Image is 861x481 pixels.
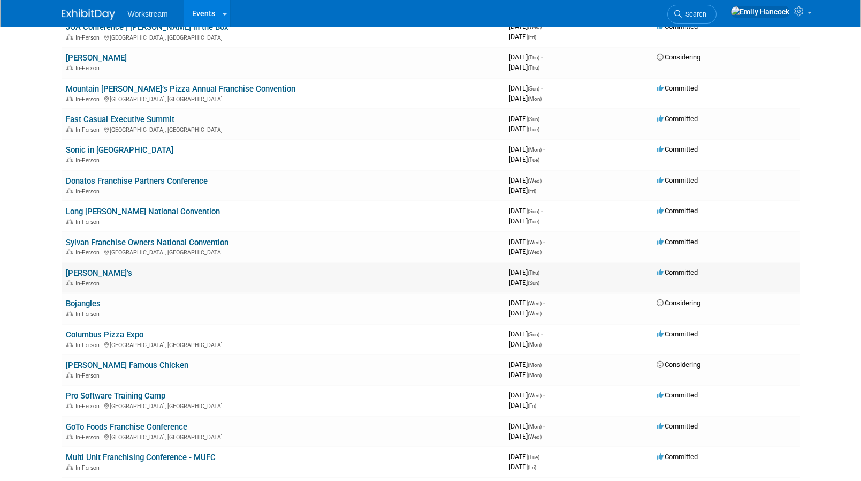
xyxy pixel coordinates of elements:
div: [GEOGRAPHIC_DATA], [GEOGRAPHIC_DATA] [66,33,500,41]
div: [GEOGRAPHIC_DATA], [GEOGRAPHIC_DATA] [66,247,500,256]
span: Committed [657,268,698,276]
span: [DATE] [509,268,543,276]
span: In-Person [75,342,103,349]
div: [GEOGRAPHIC_DATA], [GEOGRAPHIC_DATA] [66,432,500,441]
span: In-Person [75,219,103,226]
a: Sylvan Franchise Owners National Convention [66,238,228,247]
a: Donatos Franchise Partners Conference [66,176,208,186]
span: - [541,453,543,461]
span: [DATE] [509,279,539,287]
span: [DATE] [509,391,545,399]
span: Committed [657,238,698,246]
span: - [543,176,545,184]
img: In-Person Event [66,434,73,439]
span: [DATE] [509,22,545,31]
span: Committed [657,176,698,184]
span: - [543,145,545,153]
a: Mountain [PERSON_NAME]’s Pizza Annual Franchise Convention [66,84,295,94]
span: (Fri) [528,188,536,194]
span: Considering [657,299,700,307]
img: Emily Hancock [730,6,790,18]
span: (Tue) [528,219,539,224]
img: In-Person Event [66,403,73,408]
span: (Sun) [528,280,539,286]
span: In-Person [75,188,103,195]
span: (Fri) [528,403,536,409]
img: In-Person Event [66,342,73,347]
img: In-Person Event [66,188,73,193]
img: In-Person Event [66,219,73,224]
span: - [541,115,543,123]
span: (Mon) [528,96,542,102]
span: In-Person [75,372,103,379]
a: Pro Software Training Camp [66,391,165,401]
span: [DATE] [509,94,542,102]
span: Search [682,10,706,18]
span: Committed [657,391,698,399]
span: Considering [657,360,700,369]
span: (Mon) [528,147,542,153]
span: [DATE] [509,155,539,163]
span: (Sun) [528,116,539,122]
span: Committed [657,207,698,215]
a: [PERSON_NAME] Famous Chicken [66,360,188,370]
a: JOA Conference | [PERSON_NAME] in the Box [66,22,228,32]
span: (Wed) [528,24,542,30]
div: [GEOGRAPHIC_DATA], [GEOGRAPHIC_DATA] [66,94,500,103]
span: - [541,268,543,276]
img: In-Person Event [66,464,73,470]
span: (Wed) [528,393,542,399]
span: [DATE] [509,53,543,61]
span: [DATE] [509,217,539,225]
span: Committed [657,115,698,123]
div: [GEOGRAPHIC_DATA], [GEOGRAPHIC_DATA] [66,401,500,410]
span: Committed [657,422,698,430]
img: In-Person Event [66,157,73,162]
span: [DATE] [509,207,543,215]
span: [DATE] [509,453,543,461]
span: - [543,238,545,246]
span: Workstream [128,10,168,18]
span: (Wed) [528,434,542,440]
span: In-Person [75,434,103,441]
img: In-Person Event [66,126,73,132]
span: Committed [657,145,698,153]
span: (Wed) [528,311,542,317]
span: (Sun) [528,86,539,92]
span: - [541,84,543,92]
a: Fast Casual Executive Summit [66,115,174,124]
span: [DATE] [509,422,545,430]
a: [PERSON_NAME]'s [66,268,132,278]
span: [DATE] [509,432,542,440]
span: Considering [657,53,700,61]
span: (Wed) [528,249,542,255]
span: - [543,360,545,369]
span: (Tue) [528,157,539,163]
img: In-Person Event [66,372,73,378]
span: [DATE] [509,125,539,133]
span: - [541,53,543,61]
span: [DATE] [509,176,545,184]
span: - [541,207,543,215]
span: (Sun) [528,332,539,337]
span: In-Person [75,249,103,256]
span: [DATE] [509,463,536,471]
span: [DATE] [509,330,543,338]
span: In-Person [75,34,103,41]
span: - [543,422,545,430]
span: (Thu) [528,65,539,71]
span: In-Person [75,126,103,133]
span: [DATE] [509,340,542,348]
span: - [543,299,545,307]
span: In-Person [75,464,103,471]
span: (Mon) [528,372,542,378]
span: (Mon) [528,342,542,348]
span: In-Person [75,280,103,287]
a: [PERSON_NAME] [66,53,127,63]
span: In-Person [75,96,103,103]
span: - [543,391,545,399]
span: (Wed) [528,300,542,306]
img: In-Person Event [66,65,73,70]
span: In-Person [75,157,103,164]
span: Committed [657,84,698,92]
